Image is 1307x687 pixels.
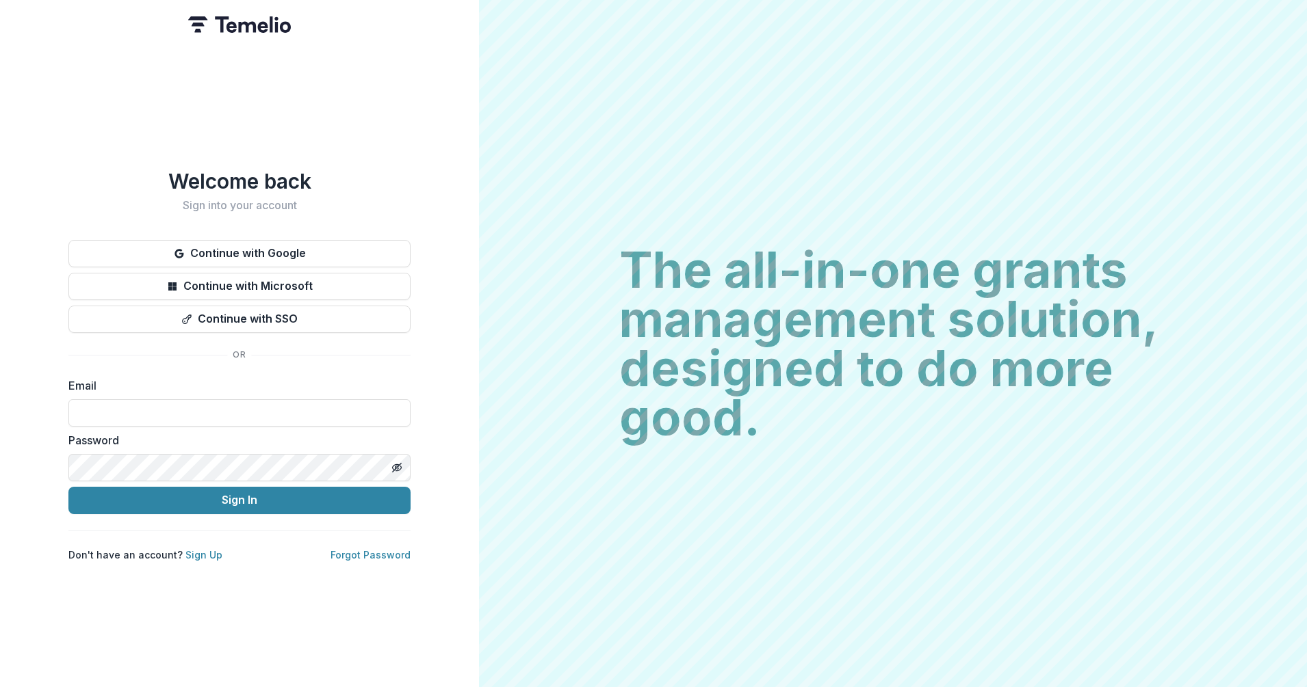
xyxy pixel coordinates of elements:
[68,548,222,562] p: Don't have an account?
[68,273,411,300] button: Continue with Microsoft
[68,306,411,333] button: Continue with SSO
[185,549,222,561] a: Sign Up
[68,240,411,267] button: Continue with Google
[188,16,291,33] img: Temelio
[331,549,411,561] a: Forgot Password
[68,169,411,193] h1: Welcome back
[68,432,402,448] label: Password
[386,457,408,479] button: Toggle password visibility
[68,487,411,514] button: Sign In
[68,377,402,394] label: Email
[68,199,411,212] h2: Sign into your account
